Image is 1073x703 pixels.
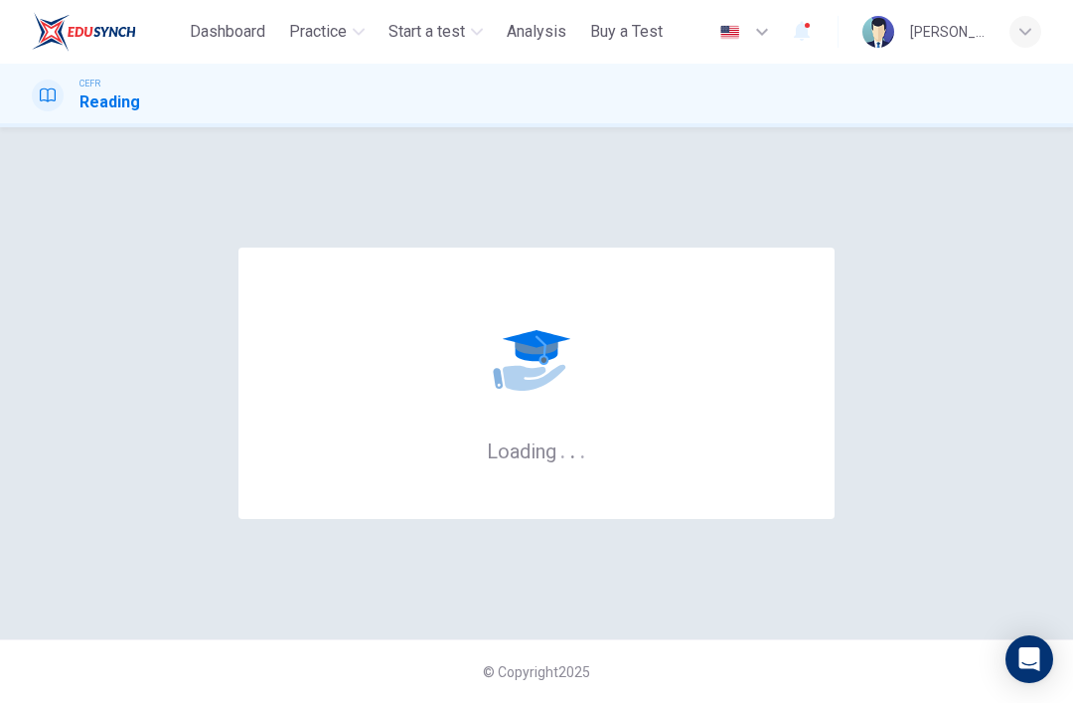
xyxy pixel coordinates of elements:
[1005,635,1053,683] div: Open Intercom Messenger
[910,20,986,44] div: [PERSON_NAME] NURAISYAH [PERSON_NAME]
[559,433,566,465] h6: .
[182,14,273,50] button: Dashboard
[582,14,671,50] button: Buy a Test
[590,20,663,44] span: Buy a Test
[289,20,347,44] span: Practice
[281,14,373,50] button: Practice
[717,25,742,40] img: en
[381,14,491,50] button: Start a test
[388,20,465,44] span: Start a test
[32,12,182,52] a: ELTC logo
[32,12,136,52] img: ELTC logo
[79,77,100,90] span: CEFR
[507,20,566,44] span: Analysis
[862,16,894,48] img: Profile picture
[483,664,590,680] span: © Copyright 2025
[579,433,586,465] h6: .
[79,90,140,114] h1: Reading
[190,20,265,44] span: Dashboard
[569,433,576,465] h6: .
[499,14,574,50] button: Analysis
[487,438,586,463] h6: Loading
